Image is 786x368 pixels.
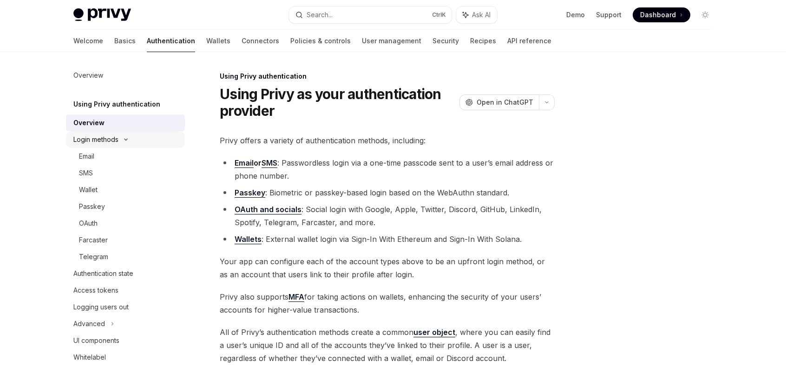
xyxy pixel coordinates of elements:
[220,86,456,119] h1: Using Privy as your authentication provider
[66,215,185,232] a: OAuth
[147,30,195,52] a: Authentication
[73,268,133,279] div: Authentication state
[66,232,185,248] a: Farcaster
[73,99,160,110] h5: Using Privy authentication
[220,156,555,182] li: : Passwordless login via a one-time passcode sent to a user’s email address or phone number.
[66,349,185,366] a: Whitelabel
[79,218,98,229] div: OAuth
[66,67,185,84] a: Overview
[432,11,446,19] span: Ctrl K
[235,158,254,168] a: Email
[220,326,555,365] span: All of Privy’s authentication methods create a common , where you can easily find a user’s unique...
[66,198,185,215] a: Passkey
[289,7,452,23] button: Search...CtrlK
[307,9,333,20] div: Search...
[362,30,421,52] a: User management
[73,318,105,329] div: Advanced
[79,151,94,162] div: Email
[235,188,265,198] a: Passkey
[596,10,622,20] a: Support
[220,203,555,229] li: : Social login with Google, Apple, Twitter, Discord, GitHub, LinkedIn, Spotify, Telegram, Farcast...
[640,10,676,20] span: Dashboard
[235,234,262,244] a: Wallets
[66,148,185,165] a: Email
[66,165,185,181] a: SMS
[698,7,713,22] button: Toggle dark mode
[66,114,185,131] a: Overview
[235,158,277,168] strong: or
[79,184,98,195] div: Wallet
[66,181,185,198] a: Wallet
[413,328,455,337] a: user object
[456,7,497,23] button: Ask AI
[66,265,185,282] a: Authentication state
[79,234,108,246] div: Farcaster
[288,292,304,302] a: MFA
[220,290,555,316] span: Privy also supports for taking actions on wallets, enhancing the security of your users’ accounts...
[73,301,129,313] div: Logging users out
[290,30,351,52] a: Policies & controls
[220,72,555,81] div: Using Privy authentication
[507,30,551,52] a: API reference
[235,205,301,214] a: OAuth and socials
[73,134,118,145] div: Login methods
[73,335,119,346] div: UI components
[66,332,185,349] a: UI components
[66,299,185,315] a: Logging users out
[220,233,555,246] li: : External wallet login via Sign-In With Ethereum and Sign-In With Solana.
[470,30,496,52] a: Recipes
[220,255,555,281] span: Your app can configure each of the account types above to be an upfront login method, or as an ac...
[477,98,533,107] span: Open in ChatGPT
[79,251,108,262] div: Telegram
[79,201,105,212] div: Passkey
[114,30,136,52] a: Basics
[73,117,105,128] div: Overview
[220,134,555,147] span: Privy offers a variety of authentication methods, including:
[73,352,106,363] div: Whitelabel
[73,30,103,52] a: Welcome
[206,30,230,52] a: Wallets
[262,158,277,168] a: SMS
[66,282,185,299] a: Access tokens
[73,285,118,296] div: Access tokens
[633,7,690,22] a: Dashboard
[472,10,491,20] span: Ask AI
[220,186,555,199] li: : Biometric or passkey-based login based on the WebAuthn standard.
[566,10,585,20] a: Demo
[242,30,279,52] a: Connectors
[79,167,93,179] div: SMS
[459,94,539,110] button: Open in ChatGPT
[432,30,459,52] a: Security
[73,8,131,21] img: light logo
[66,248,185,265] a: Telegram
[73,70,103,81] div: Overview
